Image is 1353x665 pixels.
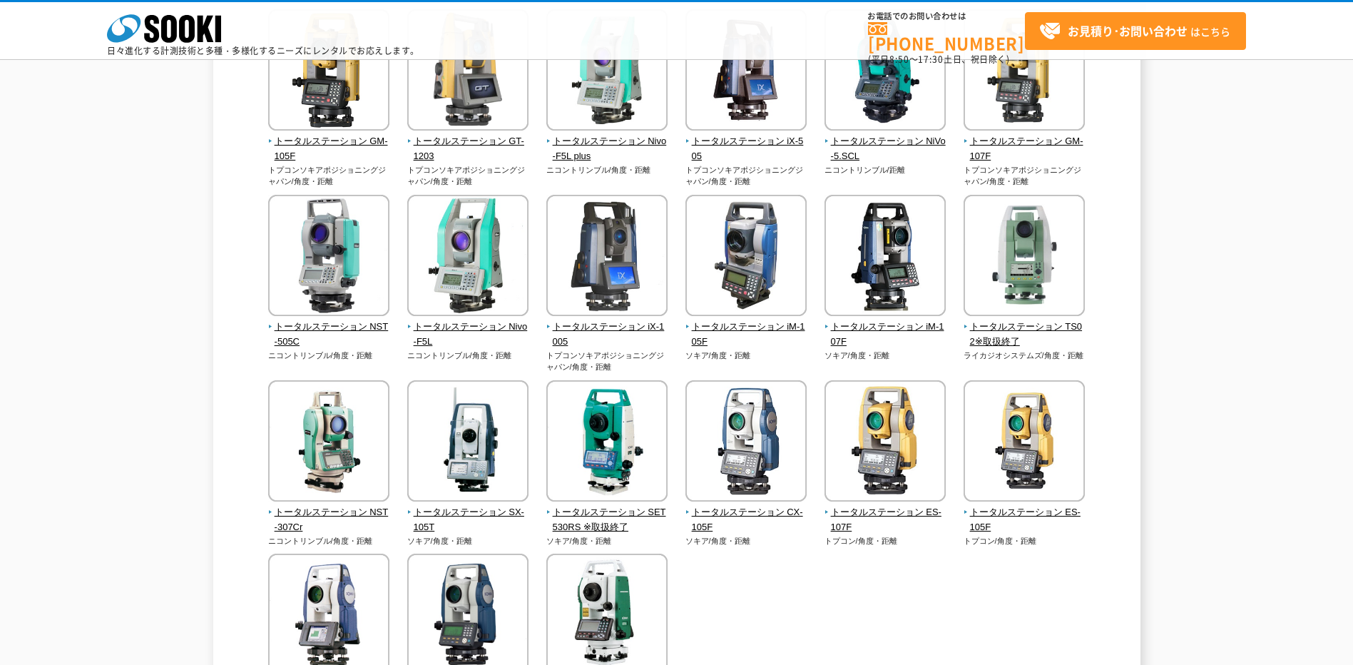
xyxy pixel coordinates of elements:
span: トータルステーション GM-105F [268,134,390,164]
a: トータルステーション SET530RS ※取扱終了 [546,492,668,534]
a: トータルステーション ES-107F [824,492,946,534]
img: トータルステーション SET530RS ※取扱終了 [546,380,668,505]
span: トータルステーション SET530RS ※取扱終了 [546,505,668,535]
img: トータルステーション iM-105F [685,195,807,320]
span: トータルステーション GM-107F [964,134,1086,164]
span: トータルステーション Nivo-F5L [407,320,529,350]
a: トータルステーション iX-1005 [546,306,668,349]
p: ニコントリンブル/角度・距離 [268,350,390,362]
a: トータルステーション Nivo-F5L [407,306,529,349]
span: 17:30 [918,53,944,66]
a: トータルステーション NST-307Cr [268,492,390,534]
p: ソキア/角度・距離 [685,535,807,547]
p: トプコンソキアポジショニングジャパン/角度・距離 [964,164,1086,188]
a: トータルステーション ES-105F [964,492,1086,534]
p: トプコン/角度・距離 [824,535,946,547]
p: トプコン/角度・距離 [964,535,1086,547]
a: トータルステーション iM-105F [685,306,807,349]
a: トータルステーション NST-505C [268,306,390,349]
a: [PHONE_NUMBER] [868,22,1025,51]
span: トータルステーション iM-105F [685,320,807,350]
a: トータルステーション NiVo-5.SCL [824,121,946,163]
img: トータルステーション Nivo-F5L plus [546,9,668,134]
p: 日々進化する計測技術と多種・多様化するニーズにレンタルでお応えします。 [107,46,419,55]
span: トータルステーション GT-1203 [407,134,529,164]
p: ニコントリンブル/角度・距離 [546,164,668,176]
img: トータルステーション iX-1005 [546,195,668,320]
span: トータルステーション Nivo-F5L plus [546,134,668,164]
a: トータルステーション TS02※取扱終了 [964,306,1086,349]
span: はこちら [1039,21,1230,42]
img: トータルステーション GM-105F [268,9,389,134]
img: トータルステーション NST-505C [268,195,389,320]
span: (平日 ～ 土日、祝日除く) [868,53,1009,66]
a: トータルステーション Nivo-F5L plus [546,121,668,163]
p: トプコンソキアポジショニングジャパン/角度・距離 [407,164,529,188]
span: トータルステーション NST-505C [268,320,390,350]
p: ソキア/角度・距離 [407,535,529,547]
p: トプコンソキアポジショニングジャパン/角度・距離 [685,164,807,188]
span: トータルステーション iX-505 [685,134,807,164]
span: トータルステーション NiVo-5.SCL [824,134,946,164]
img: トータルステーション iX-505 [685,9,807,134]
p: ニコントリンブル/角度・距離 [268,535,390,547]
span: トータルステーション TS02※取扱終了 [964,320,1086,350]
span: トータルステーション iX-1005 [546,320,668,350]
p: トプコンソキアポジショニングジャパン/角度・距離 [268,164,390,188]
span: トータルステーション iM-107F [824,320,946,350]
span: お電話でのお問い合わせは [868,12,1025,21]
a: トータルステーション SX-105T [407,492,529,534]
p: トプコンソキアポジショニングジャパン/角度・距離 [546,350,668,373]
img: トータルステーション TS02※取扱終了 [964,195,1085,320]
a: トータルステーション GM-107F [964,121,1086,163]
img: トータルステーション CX-105F [685,380,807,505]
p: ニコントリンブル/角度・距離 [407,350,529,362]
p: ソキア/角度・距離 [685,350,807,362]
img: トータルステーション SX-105T [407,380,529,505]
a: トータルステーション iX-505 [685,121,807,163]
a: トータルステーション CX-105F [685,492,807,534]
img: トータルステーション iM-107F [824,195,946,320]
img: トータルステーション GM-107F [964,9,1085,134]
img: トータルステーション NiVo-5.SCL [824,9,946,134]
p: ライカジオシステムズ/角度・距離 [964,350,1086,362]
img: トータルステーション ES-107F [824,380,946,505]
span: 8:50 [889,53,909,66]
span: トータルステーション CX-105F [685,505,807,535]
a: お見積り･お問い合わせはこちら [1025,12,1246,50]
a: トータルステーション GT-1203 [407,121,529,163]
strong: お見積り･お問い合わせ [1068,22,1188,39]
span: トータルステーション NST-307Cr [268,505,390,535]
span: トータルステーション ES-107F [824,505,946,535]
img: トータルステーション NST-307Cr [268,380,389,505]
img: トータルステーション Nivo-F5L [407,195,529,320]
a: トータルステーション iM-107F [824,306,946,349]
span: トータルステーション ES-105F [964,505,1086,535]
img: トータルステーション ES-105F [964,380,1085,505]
p: ニコントリンブル/距離 [824,164,946,176]
a: トータルステーション GM-105F [268,121,390,163]
span: トータルステーション SX-105T [407,505,529,535]
p: ソキア/角度・距離 [546,535,668,547]
img: トータルステーション GT-1203 [407,9,529,134]
p: ソキア/角度・距離 [824,350,946,362]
